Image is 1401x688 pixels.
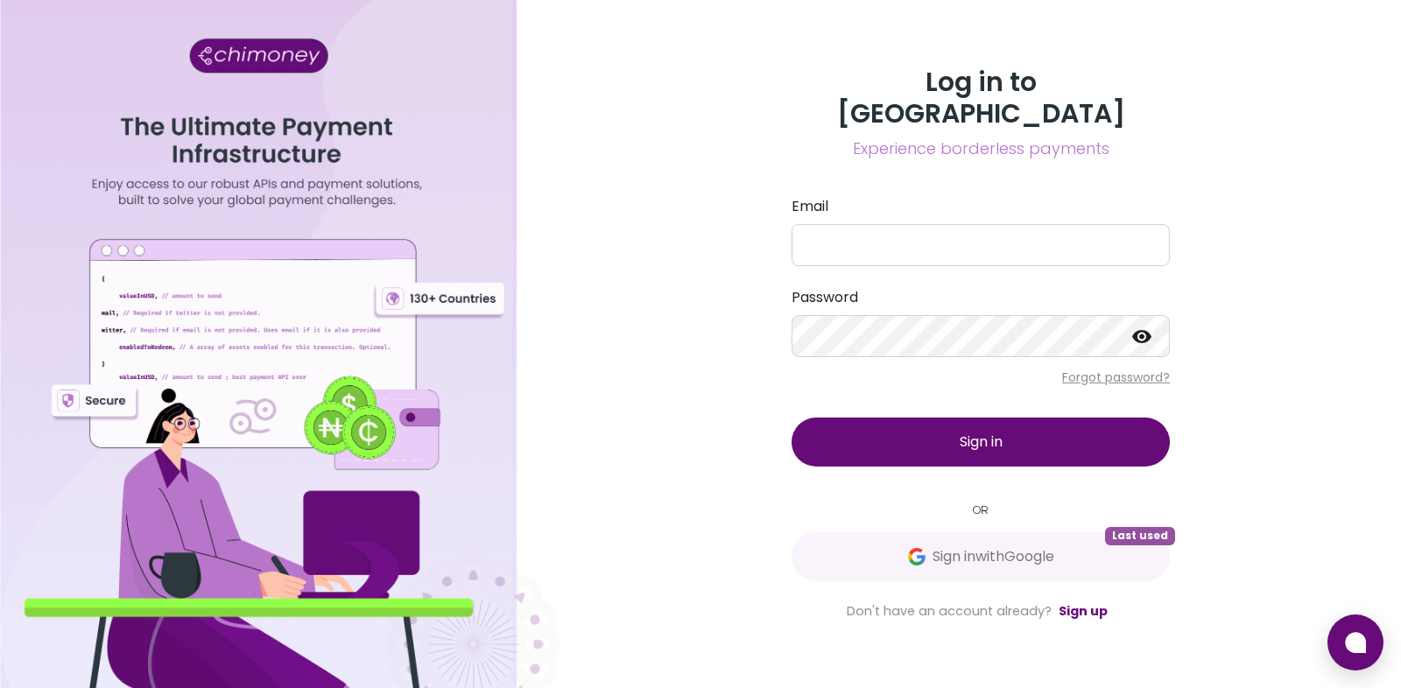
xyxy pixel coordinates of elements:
[792,196,1170,217] label: Email
[1059,602,1108,620] a: Sign up
[960,432,1003,452] span: Sign in
[933,546,1054,567] span: Sign in with Google
[1105,527,1175,544] span: Last used
[792,67,1170,130] h3: Log in to [GEOGRAPHIC_DATA]
[847,602,1052,620] span: Don't have an account already?
[792,137,1170,161] span: Experience borderless payments
[1327,614,1383,670] button: Open chat window
[908,548,926,565] img: Google
[792,502,1170,518] small: OR
[792,369,1170,386] p: Forgot password?
[792,287,1170,308] label: Password
[792,418,1170,467] button: Sign in
[792,532,1170,581] button: GoogleSign inwithGoogleLast used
